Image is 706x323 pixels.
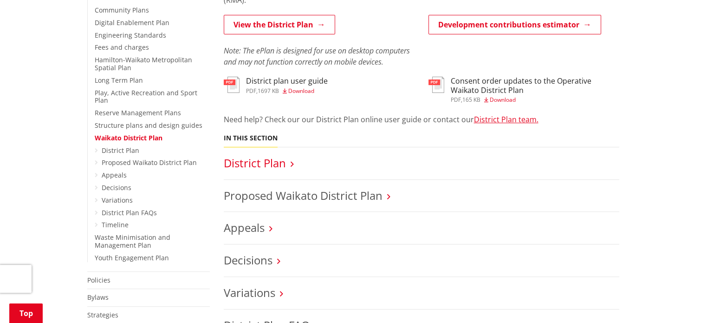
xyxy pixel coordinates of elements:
a: Long Term Plan [95,76,143,85]
a: Appeals [224,220,265,235]
a: Proposed Waikato District Plan [102,158,197,167]
img: document-pdf.svg [224,77,240,93]
a: View the District Plan [224,15,335,34]
h5: In this section [224,134,278,142]
iframe: Messenger Launcher [663,284,697,317]
a: Youth Engagement Plan [95,253,169,262]
a: District Plan [102,146,139,155]
a: Strategies [87,310,118,319]
a: District Plan FAQs [102,208,157,217]
img: document-pdf.svg [428,77,444,93]
a: Waikato District Plan [95,133,162,142]
a: Appeals [102,171,127,179]
a: Reserve Management Plans [95,108,181,117]
a: Engineering Standards [95,31,166,40]
a: Play, Active Recreation and Sport Plan [95,88,197,105]
a: District plan user guide pdf,1697 KB Download [224,77,328,93]
a: Consent order updates to the Operative Waikato District Plan pdf,165 KB Download [428,77,619,102]
div: , [451,97,619,103]
a: Decisions [102,183,131,192]
h3: Consent order updates to the Operative Waikato District Plan [451,77,619,94]
span: pdf [246,87,256,95]
div: , [246,88,328,94]
a: Variations [102,196,133,204]
span: pdf [451,96,461,104]
a: Waste Minimisation and Management Plan [95,233,170,250]
a: Top [9,303,43,323]
a: Timeline [102,220,129,229]
span: 1697 KB [258,87,279,95]
a: Digital Enablement Plan [95,18,169,27]
span: 165 KB [462,96,480,104]
a: Decisions [224,252,272,268]
a: Community Plans [95,6,149,14]
a: Hamilton-Waikato Metropolitan Spatial Plan [95,55,192,72]
a: Proposed Waikato District Plan [224,188,382,203]
a: Bylaws [87,293,109,302]
a: Policies [87,276,110,284]
span: Download [490,96,516,104]
h3: District plan user guide [246,77,328,86]
a: Development contributions estimator [428,15,601,34]
p: Need help? Check our our District Plan online user guide or contact our [224,114,619,125]
a: Structure plans and design guides [95,121,202,130]
a: District Plan [224,155,286,171]
a: Fees and charges [95,43,149,52]
em: Note: The ePlan is designed for use on desktop computers and may not function correctly on mobile... [224,46,410,67]
a: District Plan team. [474,114,538,125]
span: Download [288,87,314,95]
a: Variations [224,285,275,300]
